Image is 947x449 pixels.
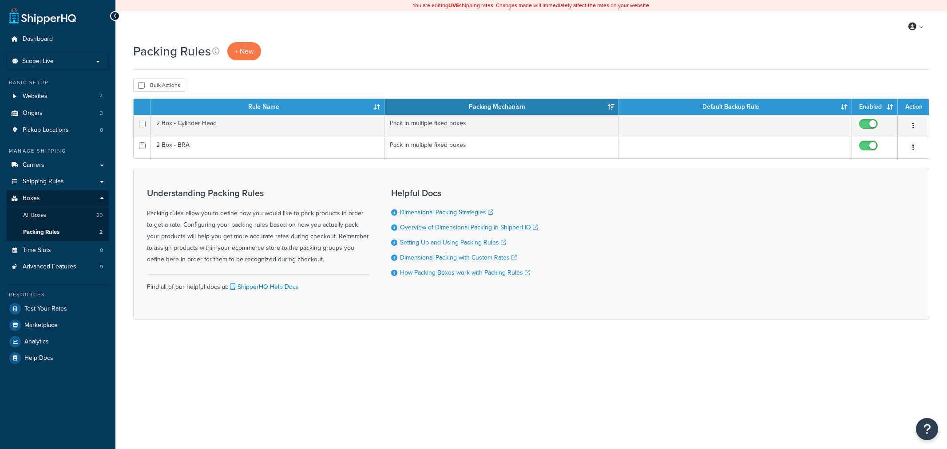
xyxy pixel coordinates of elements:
th: Packing Mechanism: activate to sort column ascending [384,99,618,115]
button: Open Resource Center [916,418,938,440]
span: 0 [100,126,103,134]
a: + New [227,42,261,60]
a: Dashboard [7,31,109,47]
a: Dimensional Packing with Custom Rates [400,253,517,262]
a: Shipping Rules [7,173,109,190]
th: Rule Name: activate to sort column ascending [151,99,384,115]
a: All Boxes 20 [7,207,109,224]
span: Carriers [23,161,44,169]
span: Shipping Rules [23,178,64,185]
li: Websites [7,88,109,105]
td: 2 Box - Cylinder Head [151,115,384,137]
span: 2 [99,228,103,236]
span: 3 [100,110,103,117]
span: Pickup Locations [23,126,69,134]
b: LIVE [448,1,459,9]
h3: Understanding Packing Rules [147,188,369,198]
span: Time Slots [23,247,51,254]
a: Overview of Dimensional Packing in ShipperHQ [400,223,538,232]
span: Dashboard [23,35,53,43]
span: + New [234,46,254,56]
a: Packing Rules 2 [7,224,109,240]
td: 2 Box - BRA [151,137,384,158]
td: Pack in multiple fixed boxes [384,115,618,137]
a: Analytics [7,334,109,350]
div: Basic Setup [7,79,109,87]
a: Test Your Rates [7,301,109,317]
a: Time Slots 0 [7,242,109,259]
div: Packing rules allow you to define how you would like to pack products in order to get a rate. Con... [147,188,369,265]
li: Packing Rules [7,224,109,240]
span: Scope: Live [22,58,54,65]
span: Advanced Features [23,263,76,271]
li: Advanced Features [7,259,109,275]
a: Websites 4 [7,88,109,105]
span: 4 [100,93,103,100]
span: Help Docs [24,354,53,362]
span: Analytics [24,338,49,346]
span: 0 [100,247,103,254]
span: Boxes [23,195,40,202]
a: Marketplace [7,317,109,333]
a: Carriers [7,157,109,173]
span: Marketplace [24,322,58,329]
li: All Boxes [7,207,109,224]
a: Help Docs [7,350,109,366]
a: Boxes [7,190,109,207]
span: All Boxes [23,212,46,219]
h3: Helpful Docs [391,188,538,198]
span: Websites [23,93,48,100]
td: Pack in multiple fixed boxes [384,137,618,158]
a: Setting Up and Using Packing Rules [400,238,506,247]
a: ShipperHQ Help Docs [228,282,299,291]
li: Pickup Locations [7,122,109,138]
div: Find all of our helpful docs at: [147,274,369,293]
div: Manage Shipping [7,147,109,155]
a: ShipperHQ Home [9,7,76,24]
a: Dimensional Packing Strategies [400,208,493,217]
a: Origins 3 [7,105,109,122]
li: Boxes [7,190,109,241]
span: 9 [100,263,103,271]
th: Default Backup Rule: activate to sort column ascending [618,99,852,115]
th: Action [898,99,929,115]
span: Test Your Rates [24,305,67,313]
a: How Packing Boxes work with Packing Rules [400,268,530,277]
span: Packing Rules [23,228,59,236]
a: Advanced Features 9 [7,259,109,275]
span: Origins [23,110,43,117]
span: 20 [96,212,103,219]
button: Bulk Actions [133,79,185,92]
li: Time Slots [7,242,109,259]
h1: Packing Rules [133,43,211,60]
a: Pickup Locations 0 [7,122,109,138]
li: Origins [7,105,109,122]
div: Resources [7,291,109,299]
th: Enabled: activate to sort column ascending [852,99,898,115]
